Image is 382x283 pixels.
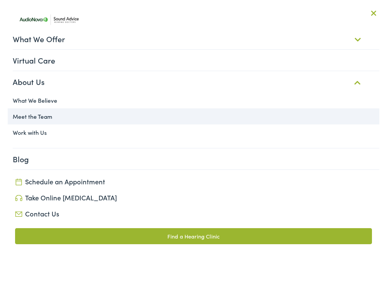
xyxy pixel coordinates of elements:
a: Blog [13,147,379,168]
a: Schedule an Appointment [15,175,372,184]
a: Virtual Care [13,48,379,69]
a: What We Offer [13,27,379,48]
a: Take Online [MEDICAL_DATA] [15,191,372,200]
a: Find a Hearing Clinic [15,226,372,243]
a: What We Believe [8,91,379,107]
a: Meet the Team [8,107,379,123]
a: Contact Us [15,207,372,216]
a: Work with Us [8,123,379,139]
img: Icon representing mail communication in a unique green color, indicative of contact or communicat... [15,210,22,215]
a: About Us [13,70,379,90]
img: Calendar icon in a unique green color, symbolizing scheduling or date-related features. [15,177,22,184]
img: Headphone icon in a unique green color, suggesting audio-related services or features. [15,193,22,199]
img: Map pin icon in a unique green color, indicating location-related features or services. [15,232,22,239]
